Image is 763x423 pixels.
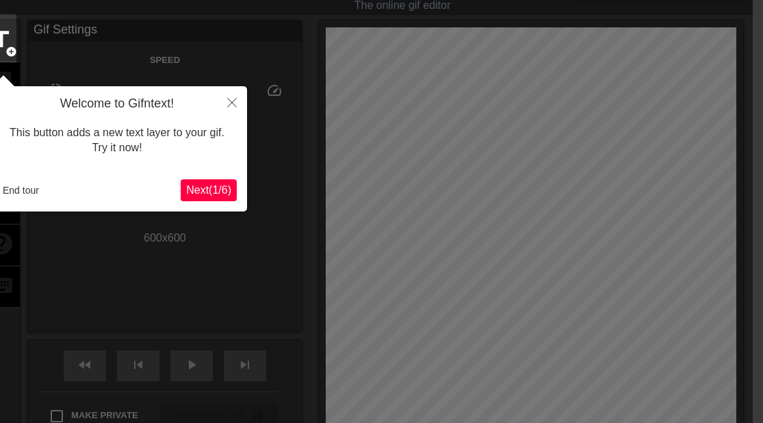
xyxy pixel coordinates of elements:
[186,184,231,196] span: Next ( 1 / 6 )
[217,86,247,118] button: Close
[181,179,237,201] button: Next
